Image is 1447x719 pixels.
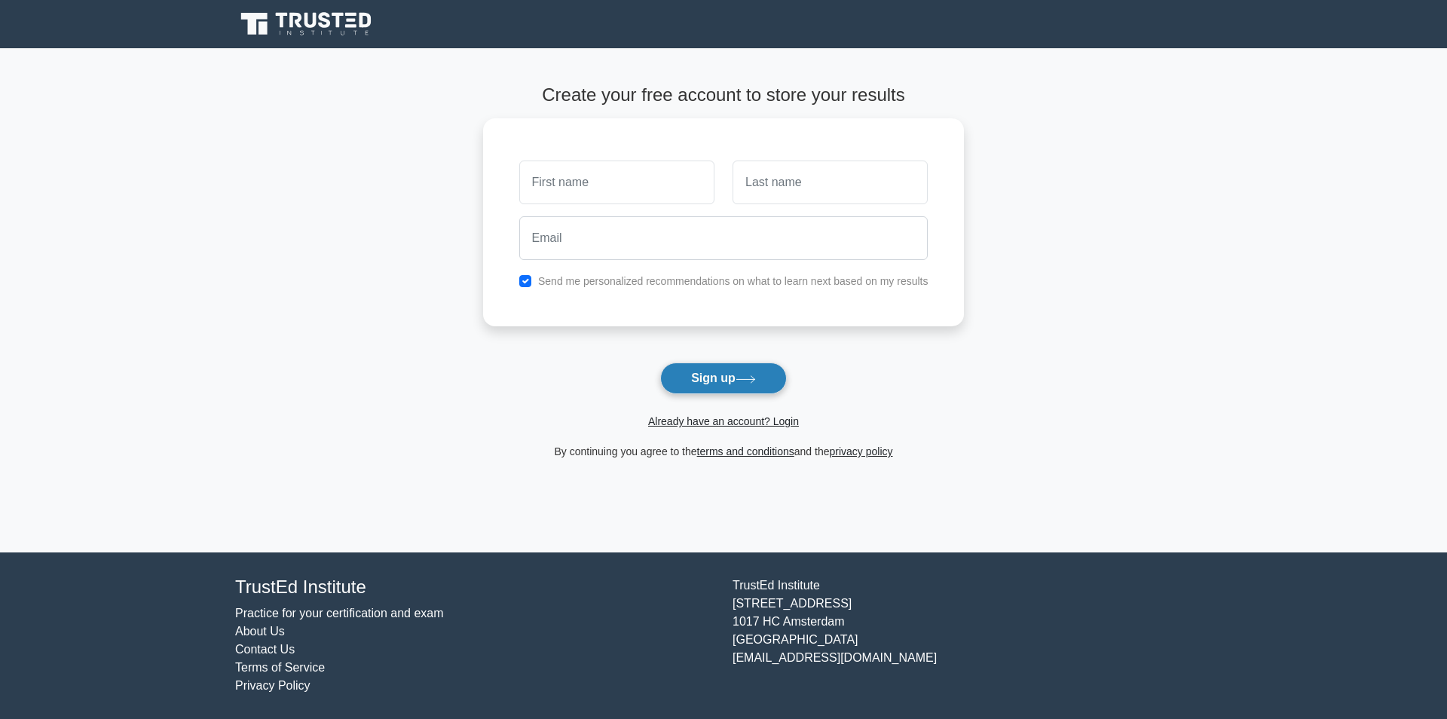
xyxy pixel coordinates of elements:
a: About Us [235,625,285,638]
input: Last name [733,161,928,204]
a: privacy policy [830,445,893,457]
input: First name [519,161,714,204]
div: By continuing you agree to the and the [474,442,974,460]
button: Sign up [660,363,787,394]
div: TrustEd Institute [STREET_ADDRESS] 1017 HC Amsterdam [GEOGRAPHIC_DATA] [EMAIL_ADDRESS][DOMAIN_NAME] [723,577,1221,695]
a: Contact Us [235,643,295,656]
a: Already have an account? Login [648,415,799,427]
h4: Create your free account to store your results [483,84,965,106]
a: terms and conditions [697,445,794,457]
label: Send me personalized recommendations on what to learn next based on my results [538,275,928,287]
a: Privacy Policy [235,679,311,692]
a: Terms of Service [235,661,325,674]
input: Email [519,216,928,260]
h4: TrustEd Institute [235,577,714,598]
a: Practice for your certification and exam [235,607,444,620]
